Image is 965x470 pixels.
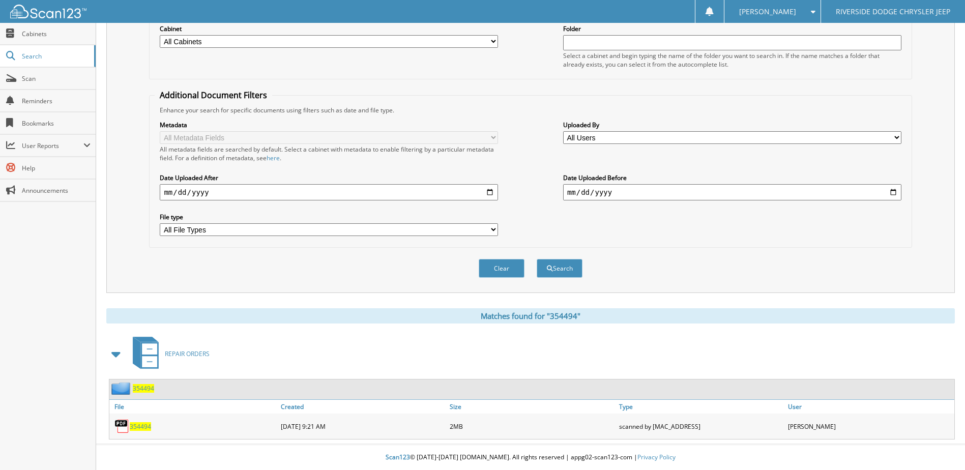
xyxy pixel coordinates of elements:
[836,9,950,15] span: RIVERSIDE DODGE CHRYSLER JEEP
[22,74,91,83] span: Scan
[109,400,278,414] a: File
[447,416,616,436] div: 2MB
[127,334,210,374] a: REPAIR ORDERS
[10,5,86,18] img: scan123-logo-white.svg
[133,384,154,393] a: 354494
[563,51,901,69] div: Select a cabinet and begin typing the name of the folder you want to search in. If the name match...
[914,421,965,470] iframe: Chat Widget
[267,154,280,162] a: here
[22,52,89,61] span: Search
[447,400,616,414] a: Size
[563,24,901,33] label: Folder
[479,259,524,278] button: Clear
[537,259,582,278] button: Search
[111,382,133,395] img: folder2.png
[22,164,91,172] span: Help
[106,308,955,324] div: Matches found for "354494"
[617,400,785,414] a: Type
[386,453,410,461] span: Scan123
[278,416,447,436] div: [DATE] 9:21 AM
[22,97,91,105] span: Reminders
[22,30,91,38] span: Cabinets
[278,400,447,414] a: Created
[160,24,498,33] label: Cabinet
[22,186,91,195] span: Announcements
[563,173,901,182] label: Date Uploaded Before
[617,416,785,436] div: scanned by [MAC_ADDRESS]
[22,119,91,128] span: Bookmarks
[155,106,906,114] div: Enhance your search for specific documents using filters such as date and file type.
[785,416,954,436] div: [PERSON_NAME]
[96,445,965,470] div: © [DATE]-[DATE] [DOMAIN_NAME]. All rights reserved | appg02-scan123-com |
[160,145,498,162] div: All metadata fields are searched by default. Select a cabinet with metadata to enable filtering b...
[165,349,210,358] span: REPAIR ORDERS
[563,121,901,129] label: Uploaded By
[785,400,954,414] a: User
[22,141,83,150] span: User Reports
[739,9,796,15] span: [PERSON_NAME]
[114,419,130,434] img: PDF.png
[160,121,498,129] label: Metadata
[160,173,498,182] label: Date Uploaded After
[637,453,676,461] a: Privacy Policy
[160,213,498,221] label: File type
[130,422,151,431] a: 354494
[155,90,272,101] legend: Additional Document Filters
[160,184,498,200] input: start
[563,184,901,200] input: end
